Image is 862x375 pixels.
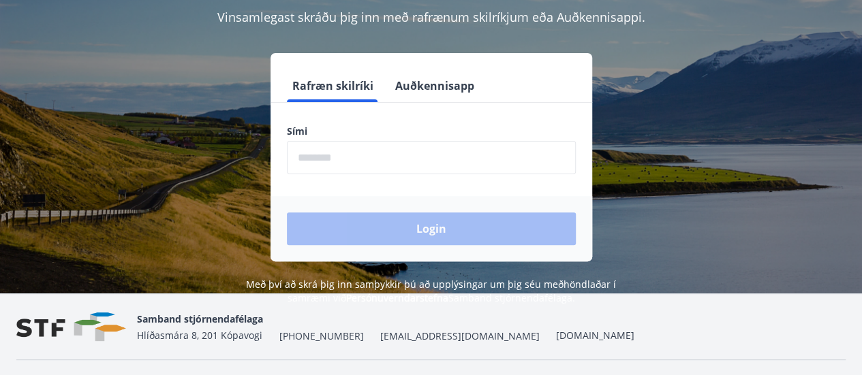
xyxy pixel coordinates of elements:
[390,69,480,102] button: Auðkennisapp
[556,329,634,342] a: [DOMAIN_NAME]
[217,9,645,25] span: Vinsamlegast skráðu þig inn með rafrænum skilríkjum eða Auðkennisappi.
[16,312,126,342] img: vjCaq2fThgY3EUYqSgpjEiBg6WP39ov69hlhuPVN.png
[346,291,448,304] a: Persónuverndarstefna
[380,329,540,343] span: [EMAIL_ADDRESS][DOMAIN_NAME]
[287,125,576,138] label: Sími
[137,329,262,342] span: Hlíðasmára 8, 201 Kópavogi
[246,278,616,304] span: Með því að skrá þig inn samþykkir þú að upplýsingar um þig séu meðhöndlaðar í samræmi við Samband...
[137,312,263,325] span: Samband stjórnendafélaga
[279,329,364,343] span: [PHONE_NUMBER]
[287,69,379,102] button: Rafræn skilríki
